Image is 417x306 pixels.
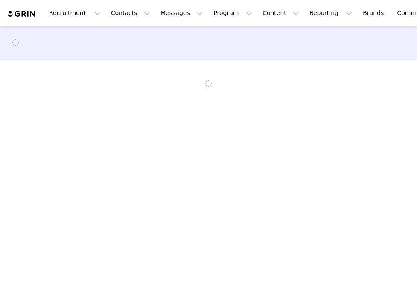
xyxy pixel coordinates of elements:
[208,3,257,23] button: Program
[257,3,304,23] button: Content
[106,3,155,23] button: Contacts
[7,10,37,18] img: grin logo
[155,3,208,23] button: Messages
[304,3,357,23] button: Reporting
[44,3,105,23] button: Recruitment
[358,3,391,23] a: Brands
